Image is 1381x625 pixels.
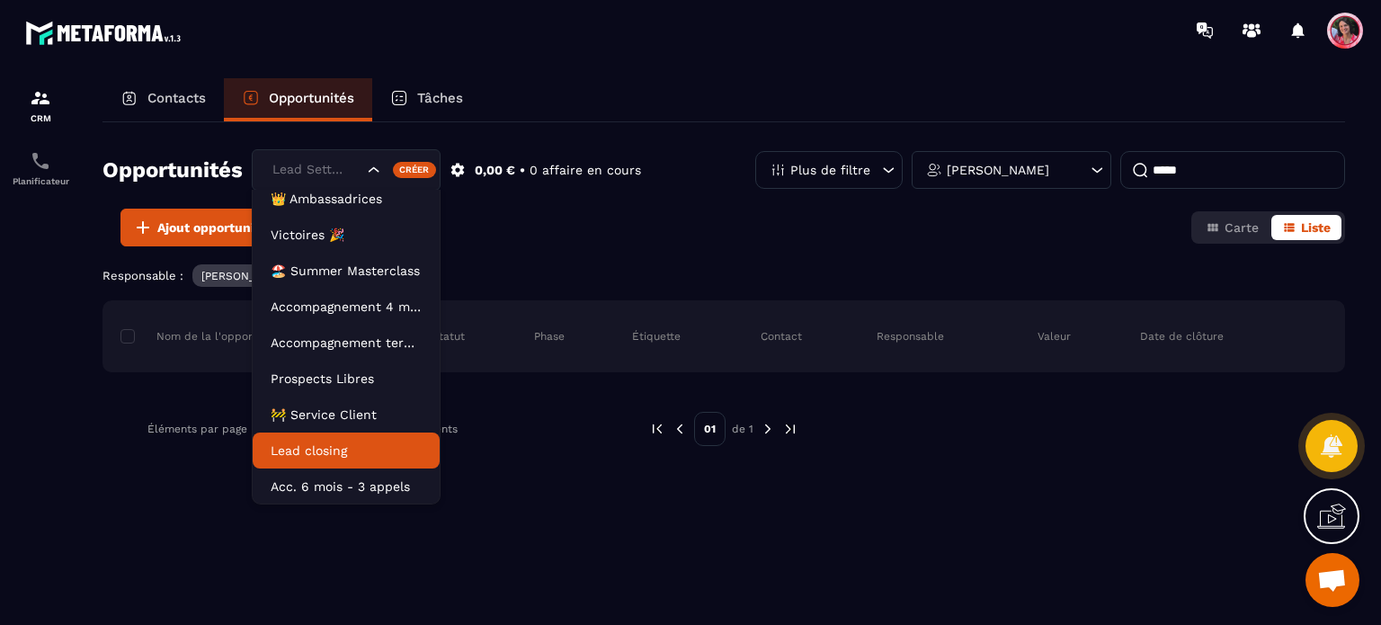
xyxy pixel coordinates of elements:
img: next [782,421,798,437]
p: Statut [432,329,465,344]
p: Tâches [417,90,463,106]
p: 01 [694,412,726,446]
p: de 1 [732,422,753,436]
p: 0 affaire en cours [530,162,641,179]
p: [PERSON_NAME] [947,164,1049,176]
a: formationformationCRM [4,74,76,137]
p: Contact [761,329,802,344]
span: Liste [1301,220,1331,235]
p: 0,00 € [475,162,515,179]
img: logo [25,16,187,49]
p: Nom de la l'opportunité [120,329,283,344]
div: Ouvrir le chat [1305,553,1359,607]
p: Responsable : [102,269,183,282]
p: Éléments par page [147,423,247,435]
p: 🏖️ Summer Masterclass [271,262,422,280]
img: prev [672,421,688,437]
button: Liste [1271,215,1341,240]
p: Planificateur [4,176,76,186]
p: CRM [4,113,76,123]
p: Plus de filtre [790,164,870,176]
p: 👑 Ambassadrices [271,190,422,208]
h2: Opportunités [102,152,243,188]
p: Étiquette [632,329,681,344]
span: Carte [1225,220,1259,235]
img: scheduler [30,150,51,172]
p: Prospects Libres [271,370,422,388]
p: Contacts [147,90,206,106]
p: • [520,162,525,179]
a: Tâches [372,78,481,121]
p: Phase [534,329,565,344]
p: Date de clôture [1140,329,1224,344]
p: Acc. 6 mois - 3 appels [271,478,422,496]
p: Valeur [1038,329,1071,344]
span: Ajout opportunité [157,219,267,237]
img: formation [30,87,51,109]
img: prev [649,421,665,437]
button: Carte [1195,215,1270,240]
div: Créer [393,162,437,178]
a: schedulerschedulerPlanificateur [4,137,76,200]
p: Responsable [877,329,944,344]
button: Ajout opportunité [120,209,279,246]
p: Lead closing [271,442,422,460]
a: Contacts [102,78,224,121]
p: Victoires 🎉 [271,226,422,244]
div: Search for option [252,149,441,191]
p: Accompagnement 4 mois [271,298,422,316]
p: [PERSON_NAME] [201,270,290,282]
img: next [760,421,776,437]
p: 🚧 Service Client [271,406,422,424]
p: Opportunités [269,90,354,106]
a: Opportunités [224,78,372,121]
input: Search for option [268,160,363,180]
p: Accompagnement terminé [271,334,422,352]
